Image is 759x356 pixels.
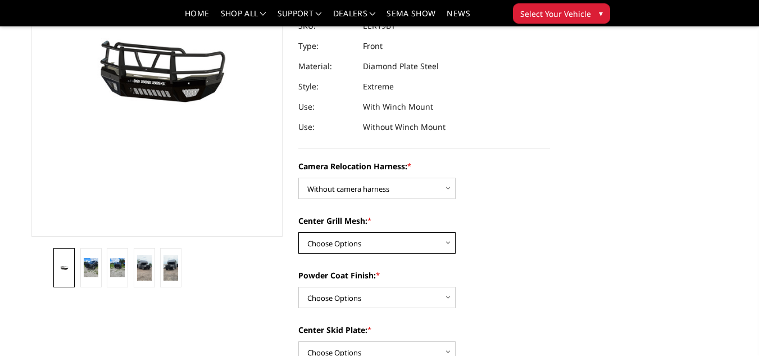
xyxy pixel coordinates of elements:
[298,324,550,336] label: Center Skid Plate:
[703,302,759,356] iframe: Chat Widget
[298,269,550,281] label: Powder Coat Finish:
[185,10,209,26] a: Home
[513,3,610,24] button: Select Your Vehicle
[363,117,446,137] dd: Without Winch Mount
[298,56,354,76] dt: Material:
[110,258,125,277] img: 2019-2025 Ram 2500-3500 - T2 Series - Extreme Front Bumper (receiver or winch)
[387,10,435,26] a: SEMA Show
[333,10,376,26] a: Dealers
[298,36,354,56] dt: Type:
[278,10,322,26] a: Support
[137,255,152,280] img: 2019-2025 Ram 2500-3500 - T2 Series - Extreme Front Bumper (receiver or winch)
[298,117,354,137] dt: Use:
[163,255,178,280] img: 2019-2025 Ram 2500-3500 - T2 Series - Extreme Front Bumper (receiver or winch)
[57,264,71,271] img: 2019-2025 Ram 2500-3500 - T2 Series - Extreme Front Bumper (receiver or winch)
[599,7,603,19] span: ▾
[363,97,433,117] dd: With Winch Mount
[363,36,383,56] dd: Front
[447,10,470,26] a: News
[221,10,266,26] a: shop all
[520,8,591,20] span: Select Your Vehicle
[298,160,550,172] label: Camera Relocation Harness:
[363,56,439,76] dd: Diamond Plate Steel
[298,215,550,227] label: Center Grill Mesh:
[298,97,354,117] dt: Use:
[84,258,98,277] img: 2019-2025 Ram 2500-3500 - T2 Series - Extreme Front Bumper (receiver or winch)
[298,76,354,97] dt: Style:
[363,76,394,97] dd: Extreme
